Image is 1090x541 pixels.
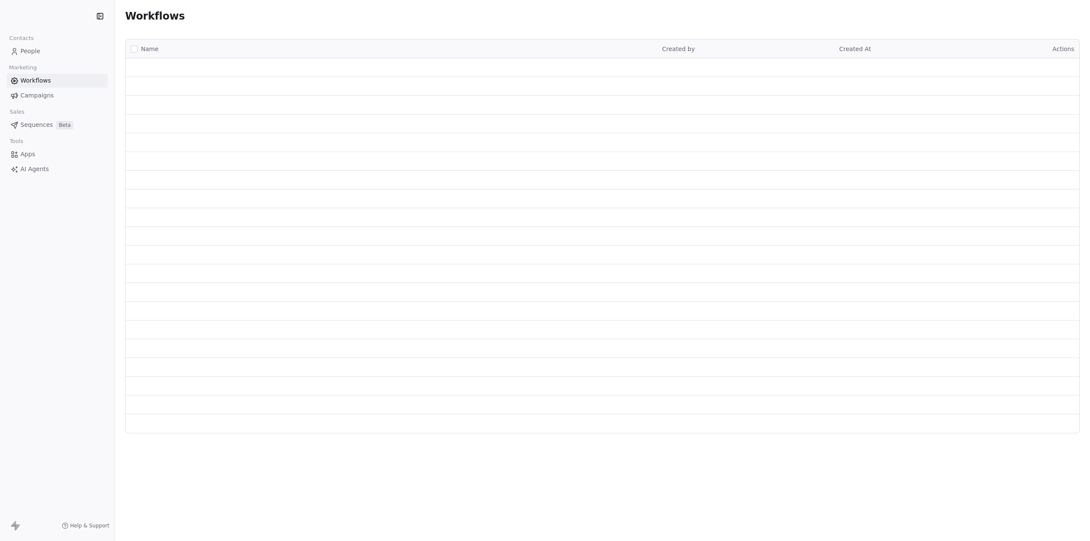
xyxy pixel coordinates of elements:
span: Marketing [6,61,40,74]
span: Workflows [20,76,51,85]
span: Name [141,45,158,54]
span: Help & Support [70,522,109,529]
span: Tools [6,135,27,148]
span: People [20,47,40,56]
span: AI Agents [20,165,49,174]
a: Apps [7,147,108,161]
a: Workflows [7,74,108,88]
a: SequencesBeta [7,118,108,132]
a: People [7,44,108,58]
a: Campaigns [7,89,108,103]
span: Sequences [20,120,53,129]
span: Apps [20,150,35,159]
span: Beta [56,121,73,129]
span: Workflows [125,10,185,22]
span: Campaigns [20,91,54,100]
span: Contacts [6,32,37,45]
span: Created At [839,46,871,52]
span: Sales [6,106,28,118]
span: Created by [662,46,695,52]
a: Help & Support [62,522,109,529]
span: Actions [1053,46,1074,52]
a: AI Agents [7,162,108,176]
